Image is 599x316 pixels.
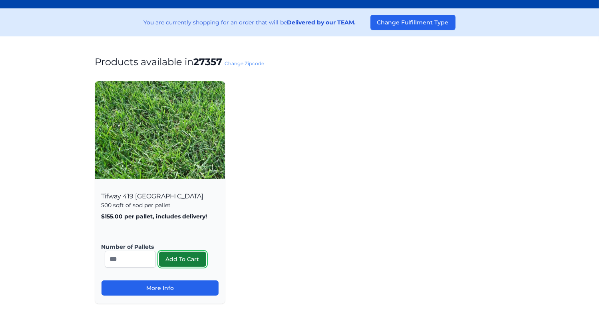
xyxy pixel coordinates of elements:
label: Number of Pallets [101,243,212,251]
a: Change Zipcode [225,60,265,66]
p: 500 sqft of sod per pallet [101,201,219,209]
span: , includes delivery! [153,213,207,220]
div: Tifway 419 [GEOGRAPHIC_DATA] [95,184,225,304]
button: Add To Cart [159,252,206,267]
img: Tifway 419 Bermuda Product Image [95,81,225,179]
strong: Delivered by our TEAM. [287,19,356,26]
a: More Info [101,280,219,296]
button: Change Fulfillment Type [370,15,456,30]
h1: Products available in [95,56,504,68]
p: $155.00 per pallet [101,212,219,220]
strong: 27357 [194,56,223,68]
